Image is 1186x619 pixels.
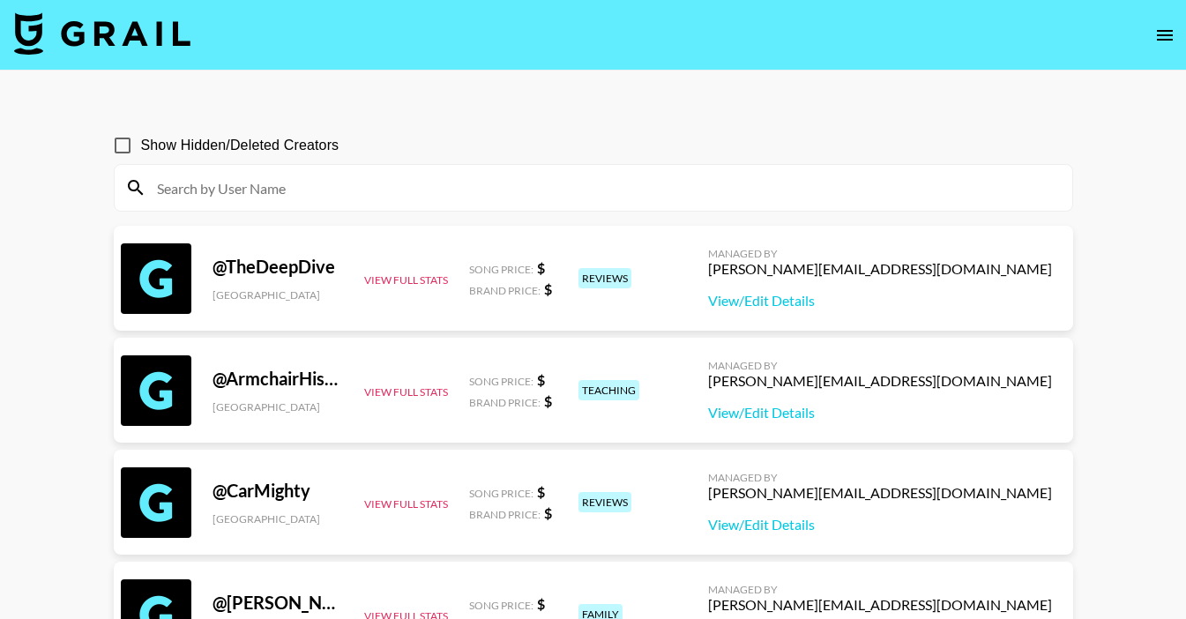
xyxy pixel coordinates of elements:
strong: $ [537,595,545,612]
span: Song Price: [469,375,533,388]
a: View/Edit Details [708,292,1052,309]
a: View/Edit Details [708,516,1052,533]
div: [PERSON_NAME][EMAIL_ADDRESS][DOMAIN_NAME] [708,484,1052,502]
img: Grail Talent [14,12,190,55]
div: reviews [578,268,631,288]
div: Managed By [708,247,1052,260]
div: [PERSON_NAME][EMAIL_ADDRESS][DOMAIN_NAME] [708,372,1052,390]
div: @ CarMighty [213,480,343,502]
div: [GEOGRAPHIC_DATA] [213,400,343,414]
a: View/Edit Details [708,404,1052,421]
input: Search by User Name [146,174,1062,202]
span: Brand Price: [469,508,541,521]
strong: $ [544,392,552,409]
div: [GEOGRAPHIC_DATA] [213,512,343,526]
button: View Full Stats [364,497,448,511]
div: [PERSON_NAME][EMAIL_ADDRESS][DOMAIN_NAME] [708,596,1052,614]
span: Song Price: [469,487,533,500]
div: @ [PERSON_NAME] [213,592,343,614]
strong: $ [544,504,552,521]
strong: $ [544,280,552,297]
strong: $ [537,371,545,388]
div: @ ArmchairHistorian [213,368,343,390]
div: [GEOGRAPHIC_DATA] [213,288,343,302]
div: @ TheDeepDive [213,256,343,278]
strong: $ [537,259,545,276]
div: teaching [578,380,639,400]
div: Managed By [708,471,1052,484]
span: Show Hidden/Deleted Creators [141,135,339,156]
span: Song Price: [469,263,533,276]
div: Managed By [708,583,1052,596]
span: Brand Price: [469,284,541,297]
button: View Full Stats [364,385,448,399]
button: View Full Stats [364,273,448,287]
strong: $ [537,483,545,500]
div: [PERSON_NAME][EMAIL_ADDRESS][DOMAIN_NAME] [708,260,1052,278]
div: Managed By [708,359,1052,372]
span: Song Price: [469,599,533,612]
button: open drawer [1147,18,1182,53]
span: Brand Price: [469,396,541,409]
div: reviews [578,492,631,512]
